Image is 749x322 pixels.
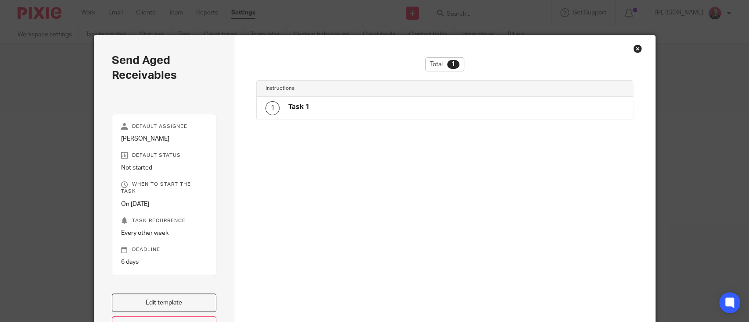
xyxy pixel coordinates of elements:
[121,246,208,253] p: Deadline
[121,258,208,266] p: 6 days
[265,101,280,115] div: 1
[121,152,208,159] p: Default status
[121,134,208,143] p: [PERSON_NAME]
[112,53,217,83] h2: Send Aged Receivables
[112,294,217,312] a: Edit template
[121,123,208,130] p: Default assignee
[447,60,459,69] div: 1
[425,57,464,71] div: Total
[265,85,444,92] h4: Instructions
[121,163,208,172] p: Not started
[121,217,208,224] p: Task recurrence
[121,181,208,195] p: When to start the task
[633,44,642,53] div: Close this dialog window
[121,200,208,209] p: On [DATE]
[288,103,309,112] h4: Task 1
[121,229,208,237] p: Every other week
